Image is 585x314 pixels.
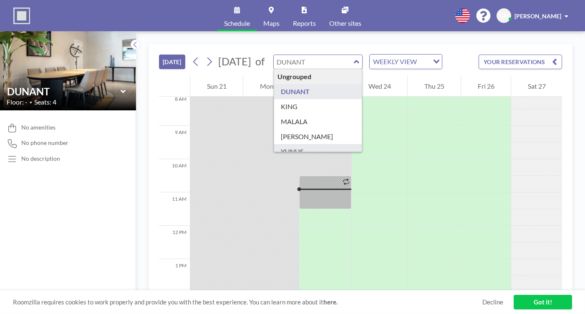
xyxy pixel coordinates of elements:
[274,55,354,69] input: DUNANT
[352,76,407,97] div: Wed 24
[274,144,362,159] div: YUNUS
[263,20,280,27] span: Maps
[224,20,250,27] span: Schedule
[274,69,362,84] div: Ungrouped
[7,98,28,106] span: Floor: -
[479,55,562,69] button: YOUR RESERVATIONS
[323,298,338,306] a: here.
[370,55,442,69] div: Search for option
[511,76,562,97] div: Sat 27
[13,298,482,306] span: Roomzilla requires cookies to work properly and provide you with the best experience. You can lea...
[218,55,251,67] span: [DATE]
[419,56,428,67] input: Search for option
[243,76,299,97] div: Mon 22
[159,226,190,259] div: 12 PM
[408,76,461,97] div: Thu 25
[274,84,362,99] div: DUNANT
[293,20,316,27] span: Reports
[371,56,419,67] span: WEEKLY VIEW
[255,55,265,68] span: of
[482,298,503,306] a: Decline
[34,98,56,106] span: Seats: 4
[514,12,561,20] span: [PERSON_NAME]
[159,192,190,226] div: 11 AM
[13,7,30,24] img: organization-logo
[7,85,121,97] input: DUNANT
[461,76,511,97] div: Fri 26
[159,259,190,292] div: 1 PM
[190,76,243,97] div: Sun 21
[274,114,362,129] div: MALALA
[274,129,362,144] div: [PERSON_NAME]
[30,100,32,105] span: •
[21,155,60,162] div: No description
[274,99,362,114] div: KING
[499,12,508,20] span: GN
[159,92,190,126] div: 8 AM
[21,139,68,147] span: No phone number
[159,55,185,69] button: [DATE]
[159,159,190,192] div: 10 AM
[21,124,55,131] span: No amenities
[514,295,572,309] a: Got it!
[329,20,361,27] span: Other sites
[159,126,190,159] div: 9 AM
